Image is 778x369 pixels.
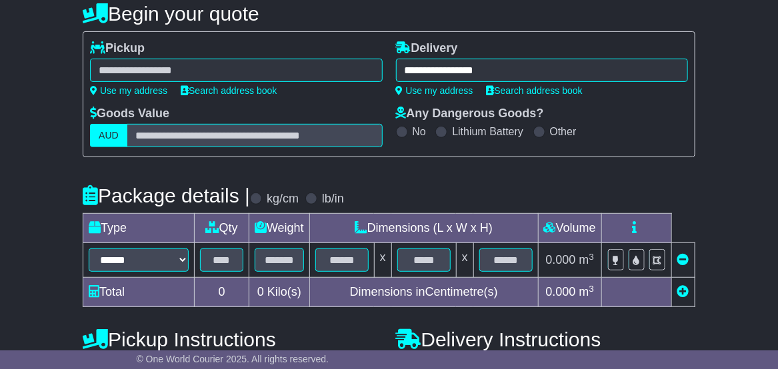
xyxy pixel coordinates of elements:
[137,354,329,364] span: © One World Courier 2025. All rights reserved.
[538,214,601,243] td: Volume
[487,85,583,96] a: Search address book
[396,41,458,56] label: Delivery
[396,328,695,350] h4: Delivery Instructions
[589,284,595,294] sup: 3
[456,243,473,278] td: x
[546,253,576,266] span: 0.000
[249,214,310,243] td: Weight
[396,107,544,121] label: Any Dangerous Goods?
[257,285,264,298] span: 0
[550,125,577,138] label: Other
[83,214,195,243] td: Type
[83,328,382,350] h4: Pickup Instructions
[413,125,426,138] label: No
[83,184,250,206] h4: Package details |
[249,278,310,307] td: Kilo(s)
[309,278,538,307] td: Dimensions in Centimetre(s)
[677,253,689,266] a: Remove this item
[90,85,167,96] a: Use my address
[267,192,299,206] label: kg/cm
[579,253,595,266] span: m
[83,3,695,25] h4: Begin your quote
[195,278,249,307] td: 0
[579,285,595,298] span: m
[181,85,277,96] a: Search address book
[83,278,195,307] td: Total
[546,285,576,298] span: 0.000
[322,192,344,206] label: lb/in
[589,252,595,262] sup: 3
[396,85,473,96] a: Use my address
[90,124,127,147] label: AUD
[90,107,169,121] label: Goods Value
[309,214,538,243] td: Dimensions (L x W x H)
[374,243,391,278] td: x
[90,41,145,56] label: Pickup
[452,125,523,138] label: Lithium Battery
[677,285,689,298] a: Add new item
[195,214,249,243] td: Qty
